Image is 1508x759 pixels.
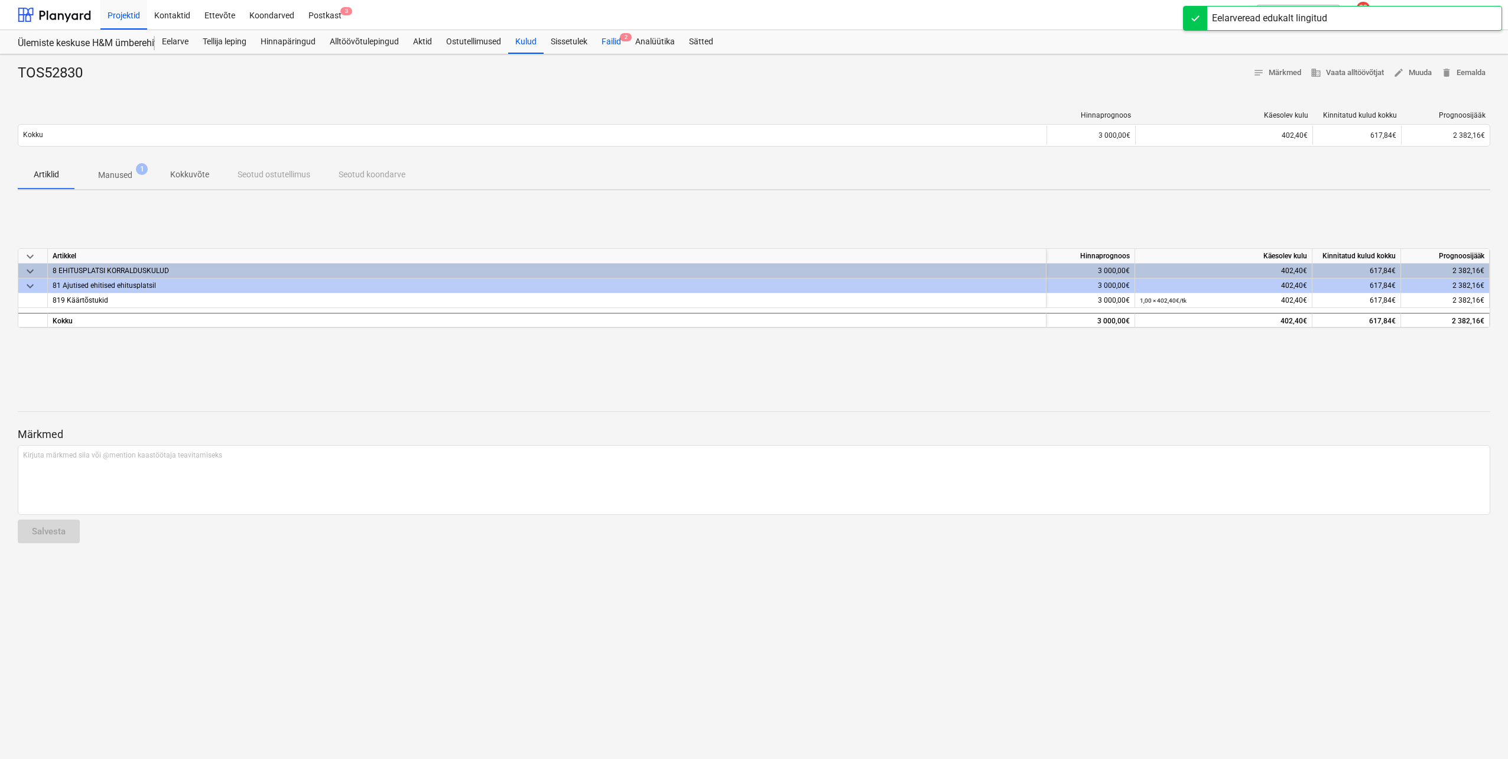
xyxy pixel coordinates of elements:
[1452,296,1484,304] span: 2 382,16€
[1249,64,1306,82] button: Märkmed
[1312,249,1401,264] div: Kinnitatud kulud kokku
[1046,249,1135,264] div: Hinnaprognoos
[1312,264,1401,278] div: 617,84€
[98,169,132,181] p: Manused
[18,37,141,50] div: Ülemiste keskuse H&M ümberehitustööd [HMÜLEMISTE]
[439,30,508,54] a: Ostutellimused
[1370,296,1396,304] span: 617,84€
[18,64,92,83] div: TOS52830
[1140,293,1307,308] div: 402,40€
[1401,249,1490,264] div: Prognoosijääk
[1401,264,1490,278] div: 2 382,16€
[136,163,148,175] span: 1
[1389,64,1436,82] button: Muuda
[1311,67,1321,78] span: business
[18,427,1490,442] p: Märkmed
[48,249,1046,264] div: Artikkel
[23,130,43,140] p: Kokku
[1140,278,1307,293] div: 402,40€
[1046,293,1135,308] div: 3 000,00€
[1052,111,1131,119] div: Hinnaprognoos
[1453,131,1485,140] span: 2 382,16€
[170,168,209,181] p: Kokkuvõte
[628,30,682,54] a: Analüütika
[1140,297,1187,304] small: 1,00 × 402,40€ / tk
[1140,131,1308,140] div: 402,40€
[1312,313,1401,327] div: 617,84€
[1393,66,1432,80] span: Muuda
[594,30,628,54] a: Failid2
[53,296,108,304] span: 819 Käärtõstukid
[53,264,1041,278] div: 8 EHITUSPLATSI KORRALDUSKULUD
[1140,111,1308,119] div: Käesolev kulu
[1311,66,1384,80] span: Vaata alltöövõtjat
[1046,264,1135,278] div: 3 000,00€
[1436,64,1490,82] button: Eemalda
[1441,66,1486,80] span: Eemalda
[682,30,720,54] a: Sätted
[155,30,196,54] a: Eelarve
[1401,313,1490,327] div: 2 382,16€
[23,279,37,293] span: keyboard_arrow_down
[1140,264,1307,278] div: 402,40€
[323,30,406,54] a: Alltöövõtulepingud
[1312,126,1401,145] div: 617,84€
[1306,64,1389,82] button: Vaata alltöövõtjat
[196,30,253,54] a: Tellija leping
[1212,11,1327,25] div: Eelarveread edukalt lingitud
[23,264,37,278] span: keyboard_arrow_down
[1401,278,1490,293] div: 2 382,16€
[544,30,594,54] a: Sissetulek
[48,313,1046,327] div: Kokku
[1135,249,1312,264] div: Käesolev kulu
[1046,278,1135,293] div: 3 000,00€
[1312,278,1401,293] div: 617,84€
[53,278,1041,293] div: 81 Ajutised ehitised ehitusplatsil
[508,30,544,54] a: Kulud
[1140,314,1307,329] div: 402,40€
[1253,66,1301,80] span: Märkmed
[32,168,60,181] p: Artiklid
[1046,313,1135,327] div: 3 000,00€
[1253,67,1264,78] span: notes
[1046,126,1135,145] div: 3 000,00€
[594,30,628,54] div: Failid
[23,249,37,264] span: keyboard_arrow_down
[1406,111,1486,119] div: Prognoosijääk
[1318,111,1397,119] div: Kinnitatud kulud kokku
[253,30,323,54] a: Hinnapäringud
[340,7,352,15] span: 3
[406,30,439,54] a: Aktid
[620,33,632,41] span: 2
[1393,67,1404,78] span: edit
[1441,67,1452,78] span: delete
